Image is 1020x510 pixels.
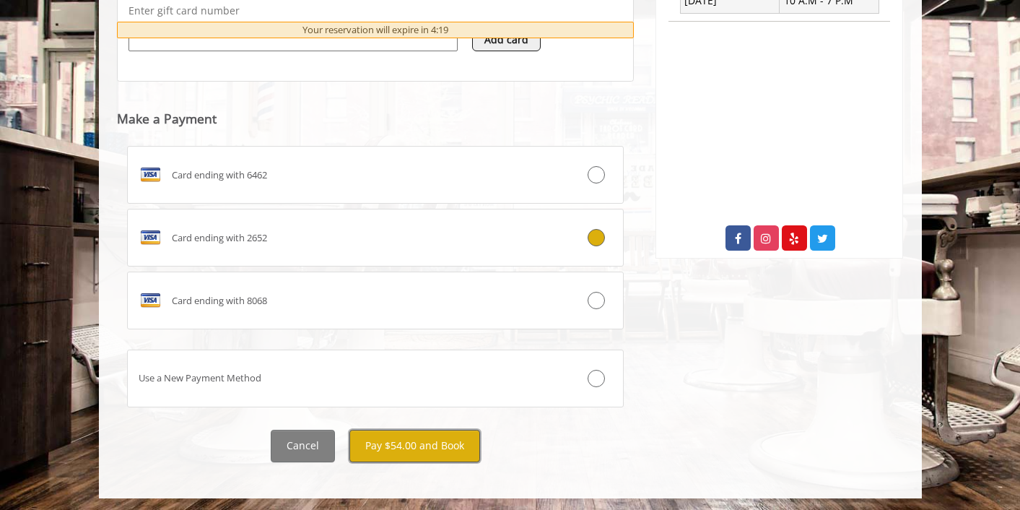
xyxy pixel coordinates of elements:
span: Card ending with 2652 [172,230,267,246]
img: VISA [139,163,162,186]
p: Enter gift card number [128,4,623,18]
div: Your reservation will expire in 4:19 [117,22,635,38]
label: Use a New Payment Method [127,350,624,407]
label: Make a Payment [117,112,217,126]
button: Pay $54.00 and Book [349,430,480,462]
span: Card ending with 6462 [172,168,267,183]
div: Use a New Payment Method [128,371,541,386]
button: Cancel [271,430,335,462]
img: VISA [139,289,162,312]
span: Card ending with 8068 [172,293,267,308]
button: Add card [472,28,541,51]
img: VISA [139,226,162,249]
